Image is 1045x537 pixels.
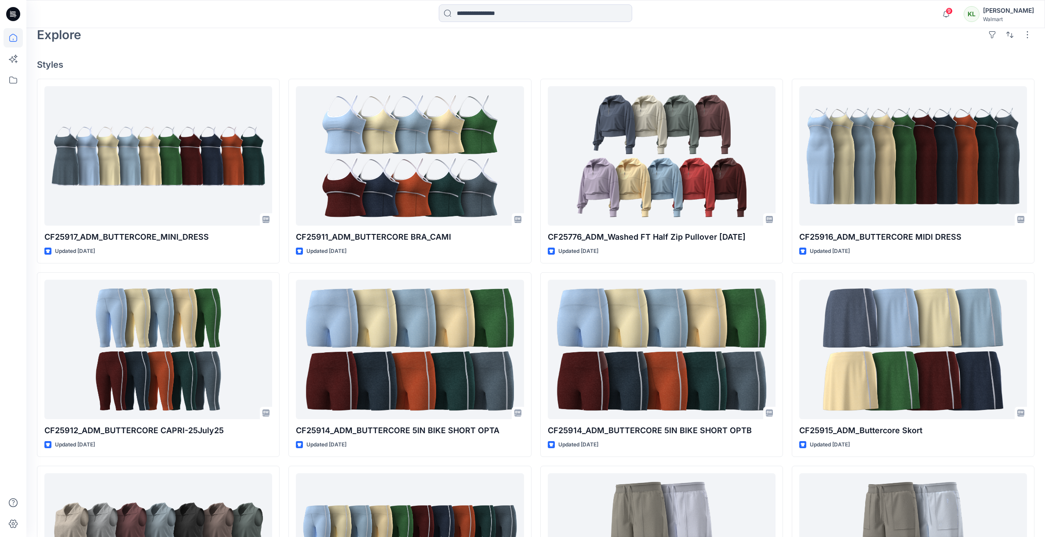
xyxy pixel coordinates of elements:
div: [PERSON_NAME] [983,5,1034,16]
p: CF25914_ADM_BUTTERCORE 5IN BIKE SHORT OPTB [548,424,776,437]
p: CF25776_ADM_Washed FT Half Zip Pullover [DATE] [548,231,776,243]
p: Updated [DATE] [810,247,850,256]
p: Updated [DATE] [55,440,95,449]
p: Updated [DATE] [55,247,95,256]
p: Updated [DATE] [306,247,346,256]
a: CF25911_ADM_BUTTERCORE BRA_CAMI [296,86,524,226]
p: CF25916_ADM_BUTTERCORE MIDI DRESS [799,231,1027,243]
a: CF25776_ADM_Washed FT Half Zip Pullover 26JUL25 [548,86,776,226]
a: CF25917_ADM_BUTTERCORE_MINI_DRESS [44,86,272,226]
p: Updated [DATE] [558,440,598,449]
p: CF25914_ADM_BUTTERCORE 5IN BIKE SHORT OPTA [296,424,524,437]
p: CF25917_ADM_BUTTERCORE_MINI_DRESS [44,231,272,243]
h2: Explore [37,28,81,42]
div: Walmart [983,16,1034,22]
p: Updated [DATE] [306,440,346,449]
div: KL [964,6,979,22]
a: CF25914_ADM_BUTTERCORE 5IN BIKE SHORT OPTA [296,280,524,419]
p: Updated [DATE] [558,247,598,256]
a: CF25914_ADM_BUTTERCORE 5IN BIKE SHORT OPTB [548,280,776,419]
p: CF25911_ADM_BUTTERCORE BRA_CAMI [296,231,524,243]
p: CF25915_ADM_Buttercore Skort [799,424,1027,437]
a: CF25912_ADM_BUTTERCORE CAPRI-25July25 [44,280,272,419]
h4: Styles [37,59,1034,70]
a: CF25915_ADM_Buttercore Skort [799,280,1027,419]
span: 9 [946,7,953,15]
p: CF25912_ADM_BUTTERCORE CAPRI-25July25 [44,424,272,437]
p: Updated [DATE] [810,440,850,449]
a: CF25916_ADM_BUTTERCORE MIDI DRESS [799,86,1027,226]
